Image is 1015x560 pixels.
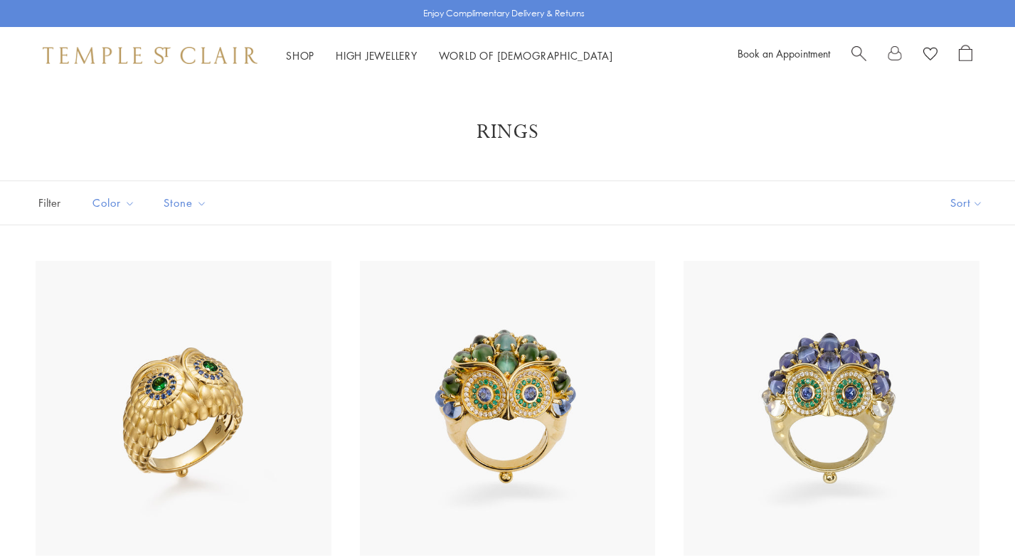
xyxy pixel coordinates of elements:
h1: Rings [57,119,958,145]
a: High JewelleryHigh Jewellery [336,48,418,63]
span: Stone [156,194,218,212]
a: Book an Appointment [738,46,830,60]
img: R36865-OWLTGBS [36,261,331,556]
button: Stone [153,187,218,219]
a: ShopShop [286,48,314,63]
a: Open Shopping Bag [959,45,972,66]
button: Show sort by [918,181,1015,225]
button: Color [82,187,146,219]
img: Temple St. Clair [43,47,257,64]
img: 18K Indicolite Temple Owl Ring [360,261,656,556]
a: Search [851,45,866,66]
p: Enjoy Complimentary Delivery & Returns [423,6,585,21]
nav: Main navigation [286,47,613,65]
a: View Wishlist [923,45,937,66]
span: Color [85,194,146,212]
img: 18K Tanzanite Temple Owl Ring [684,261,979,556]
a: World of [DEMOGRAPHIC_DATA]World of [DEMOGRAPHIC_DATA] [439,48,613,63]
